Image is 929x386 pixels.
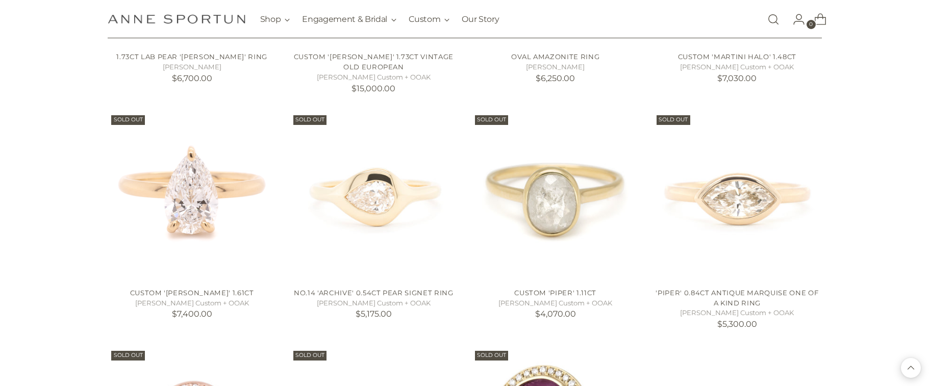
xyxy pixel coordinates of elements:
a: No.14 'Archive' 0.54ct Pear Signet Ring [294,289,454,297]
span: $7,400.00 [172,309,212,319]
h5: [PERSON_NAME] Custom + OOAK [652,62,821,72]
a: Custom 'Piper' 1.11ct [514,289,596,297]
a: 'Piper' 0.84ct Antique Marquise One of a Kind Ring [652,111,821,280]
button: Engagement & Bridal [302,8,396,31]
a: Open cart modal [806,9,826,30]
span: $5,175.00 [356,309,392,319]
h5: [PERSON_NAME] Custom + OOAK [652,308,821,318]
span: $6,250.00 [536,73,575,83]
a: 'Piper' 0.84ct Antique Marquise One of a Kind Ring [656,289,818,307]
a: Custom 'Martini Halo' 1.48ct [678,53,796,61]
a: Anne Sportun Fine Jewellery [108,14,245,24]
h5: [PERSON_NAME] [107,62,276,72]
span: $5,300.00 [717,319,757,329]
a: Go to the account page [785,9,805,30]
span: $15,000.00 [351,84,395,93]
span: $4,070.00 [535,309,576,319]
h5: [PERSON_NAME] Custom + OOAK [107,298,276,308]
a: Open search modal [763,9,784,30]
button: Custom [409,8,449,31]
span: $6,700.00 [172,73,212,83]
button: Back to top [901,358,921,378]
span: 0 [807,20,816,29]
h5: [PERSON_NAME] Custom + OOAK [471,298,640,308]
a: 1.73ct Lab Pear '[PERSON_NAME]' Ring [116,53,267,61]
a: Custom 'Alex' 1.61ct [107,111,276,280]
span: $7,030.00 [717,73,757,83]
a: Our Story [462,8,499,31]
a: No.14 'Archive' 0.54ct Pear Signet Ring [289,111,458,280]
a: Custom 'Piper' 1.11ct [471,111,640,280]
h5: [PERSON_NAME] [471,62,640,72]
a: Custom '[PERSON_NAME]' 1.61ct [130,289,254,297]
button: Shop [260,8,290,31]
h5: [PERSON_NAME] Custom + OOAK [289,72,458,83]
a: Oval Amazonite Ring [511,53,600,61]
a: Custom '[PERSON_NAME]' 1.73ct Vintage Old European [294,53,454,71]
h5: [PERSON_NAME] Custom + OOAK [289,298,458,308]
